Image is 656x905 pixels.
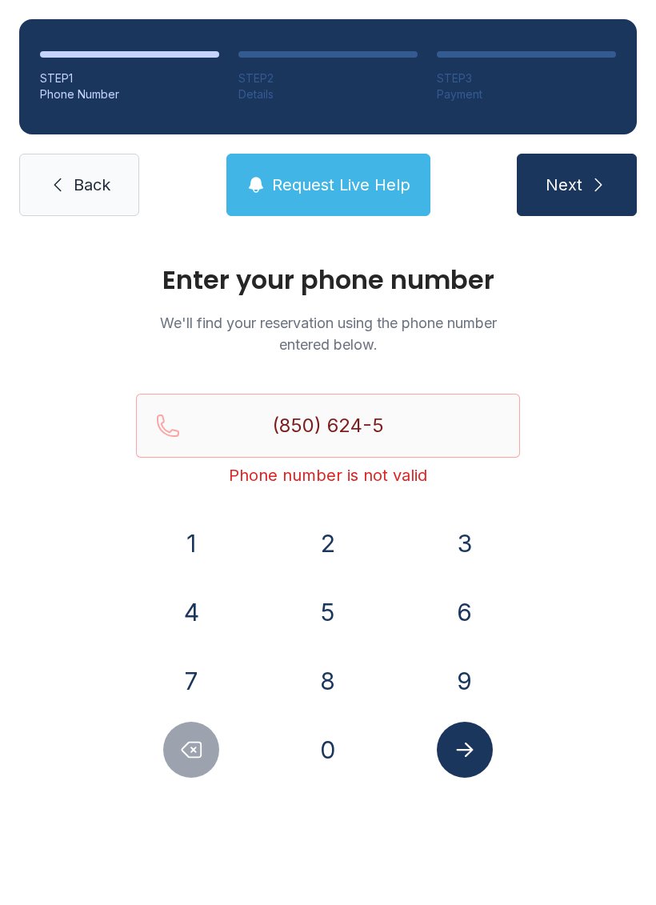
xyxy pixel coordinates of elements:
input: Reservation phone number [136,394,520,458]
button: 3 [437,515,493,571]
span: Next [546,174,582,196]
div: STEP 3 [437,70,616,86]
h1: Enter your phone number [136,267,520,293]
div: STEP 2 [238,70,418,86]
span: Request Live Help [272,174,410,196]
button: 9 [437,653,493,709]
button: 4 [163,584,219,640]
p: We'll find your reservation using the phone number entered below. [136,312,520,355]
button: 6 [437,584,493,640]
button: 7 [163,653,219,709]
button: 8 [300,653,356,709]
button: 1 [163,515,219,571]
div: Phone Number [40,86,219,102]
div: Details [238,86,418,102]
div: STEP 1 [40,70,219,86]
button: 2 [300,515,356,571]
button: 5 [300,584,356,640]
button: 0 [300,722,356,778]
span: Back [74,174,110,196]
div: Payment [437,86,616,102]
div: Phone number is not valid [136,464,520,487]
button: Submit lookup form [437,722,493,778]
button: Delete number [163,722,219,778]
